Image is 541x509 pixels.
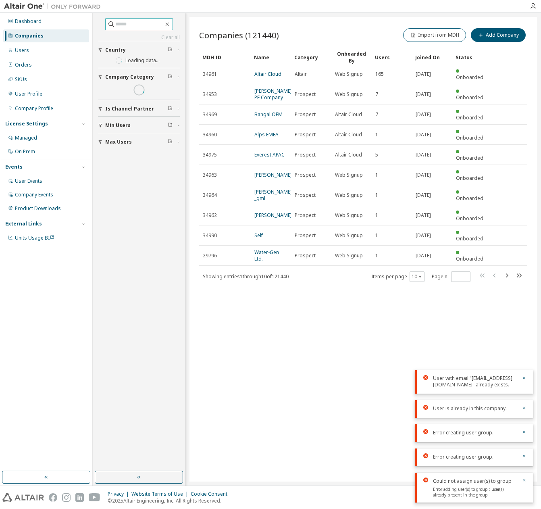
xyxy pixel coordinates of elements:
span: Web Signup [335,212,363,219]
span: Showing entries 1 through 10 of 121440 [203,273,289,280]
span: Min Users [105,122,131,129]
button: Country [98,41,180,59]
span: Onboarded [456,94,483,101]
span: Onboarded [456,175,483,181]
span: [DATE] [416,152,431,158]
span: 5 [375,152,378,158]
span: 165 [375,71,384,77]
span: Prospect [295,192,316,198]
span: Altair [295,71,307,77]
a: [PERSON_NAME] [254,171,292,178]
span: Prospect [295,131,316,138]
img: linkedin.svg [75,493,84,502]
img: Altair One [4,2,105,10]
span: Altair Cloud [335,111,362,118]
div: Users [375,51,409,64]
a: [PERSON_NAME] PE Company [254,88,292,101]
a: Alps EMEA [254,131,279,138]
p: © 2025 Altair Engineering, Inc. All Rights Reserved. [108,497,232,504]
span: Web Signup [335,71,363,77]
span: Prospect [295,91,316,98]
div: User Events [15,178,42,184]
div: Companies [15,33,44,39]
a: Everest APAC [254,151,285,158]
span: [DATE] [416,172,431,178]
a: Water-Gen Ltd. [254,249,279,262]
a: Altair Cloud [254,71,281,77]
div: User Profile [15,91,42,97]
span: Clear filter [168,139,173,145]
span: Onboarded [456,114,483,121]
span: 34964 [203,192,217,198]
div: Orders [15,62,32,68]
span: [DATE] [416,212,431,219]
div: Could not assign user(s) to group [433,478,517,485]
span: Country [105,47,126,53]
div: Product Downloads [15,205,61,212]
a: [PERSON_NAME] [254,212,292,219]
div: MDH ID [202,51,248,64]
span: [DATE] [416,232,431,239]
span: Altair Cloud [335,131,362,138]
div: External Links [5,221,42,227]
div: Company Events [15,192,53,198]
span: Prospect [295,212,316,219]
span: Max Users [105,139,132,145]
div: User with email "[EMAIL_ADDRESS][DOMAIN_NAME]" already exists. [433,375,517,388]
span: Company Category [105,74,154,80]
div: Error adding user(s) to group : user(s) already present in the group [433,486,517,498]
span: Prospect [295,172,316,178]
a: Bangal OEM [254,111,283,118]
button: 10 [412,273,422,280]
span: Companies (121440) [199,29,279,41]
button: Is Channel Partner [98,100,180,118]
span: 34990 [203,232,217,239]
span: Web Signup [335,252,363,259]
span: [DATE] [416,131,431,138]
span: 7 [375,111,378,118]
span: 1 [375,252,378,259]
span: 34963 [203,172,217,178]
div: Status [456,51,489,64]
img: youtube.svg [89,493,100,502]
span: 1 [375,232,378,239]
span: Is Channel Partner [105,106,154,112]
img: altair_logo.svg [2,493,44,502]
span: 7 [375,91,378,98]
span: 29796 [203,252,217,259]
span: Prospect [295,232,316,239]
span: 34960 [203,131,217,138]
span: Clear filter [168,74,173,80]
span: Prospect [295,111,316,118]
div: Managed [15,135,37,141]
span: [DATE] [416,111,431,118]
span: Web Signup [335,232,363,239]
div: Joined On [415,51,449,64]
span: [DATE] [416,71,431,77]
div: Onboarded By [335,50,368,64]
span: Items per page [371,271,424,282]
span: Onboarded [456,195,483,202]
div: Privacy [108,491,131,497]
span: Altair Cloud [335,152,362,158]
span: 1 [375,131,378,138]
span: Prospect [295,252,316,259]
span: 34961 [203,71,217,77]
div: Dashboard [15,18,42,25]
span: Onboarded [456,255,483,262]
div: User is already in this company. [433,405,517,412]
button: Import from MDH [403,28,466,42]
span: Clear filter [168,47,173,53]
div: Category [294,51,328,64]
img: instagram.svg [62,493,71,502]
span: [DATE] [416,252,431,259]
span: Onboarded [456,134,483,141]
span: Web Signup [335,192,363,198]
a: [PERSON_NAME] _gml [254,188,292,202]
span: Prospect [295,152,316,158]
span: Web Signup [335,91,363,98]
span: 1 [375,172,378,178]
span: Web Signup [335,172,363,178]
div: Cookie Consent [191,491,232,497]
div: Error creating user group. [433,429,517,436]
